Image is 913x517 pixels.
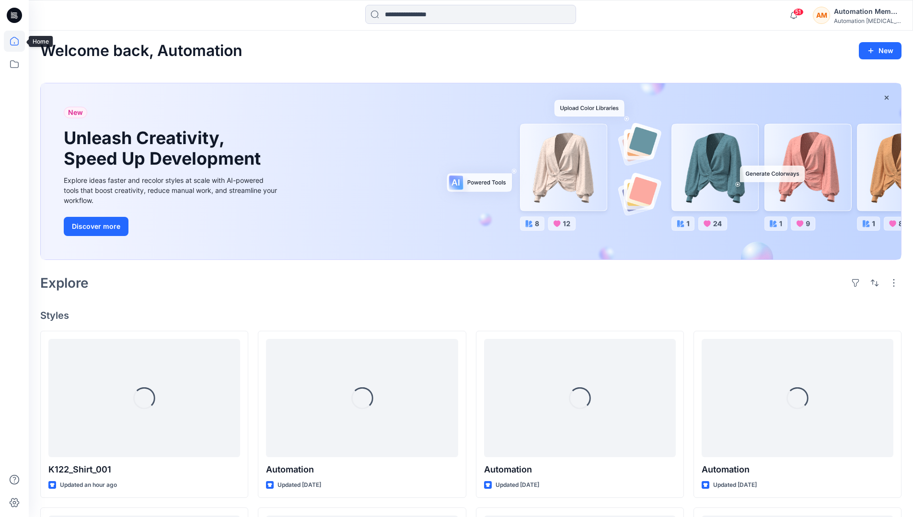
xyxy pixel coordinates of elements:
div: Automation [MEDICAL_DATA]... [834,17,901,24]
p: Automation [702,463,893,476]
h2: Explore [40,275,89,291]
p: Updated [DATE] [277,480,321,490]
h4: Styles [40,310,901,321]
p: Updated an hour ago [60,480,117,490]
p: Updated [DATE] [713,480,757,490]
button: New [859,42,901,59]
div: Explore ideas faster and recolor styles at scale with AI-powered tools that boost creativity, red... [64,175,279,205]
h2: Welcome back, Automation [40,42,243,60]
p: Automation [484,463,676,476]
span: New [68,107,83,118]
p: Automation [266,463,458,476]
button: Discover more [64,217,128,236]
p: K122_Shirt_001 [48,463,240,476]
h1: Unleash Creativity, Speed Up Development [64,128,265,169]
div: AM [813,7,830,24]
span: 51 [793,8,804,16]
div: Automation Member [834,6,901,17]
p: Updated [DATE] [496,480,539,490]
a: Discover more [64,217,279,236]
